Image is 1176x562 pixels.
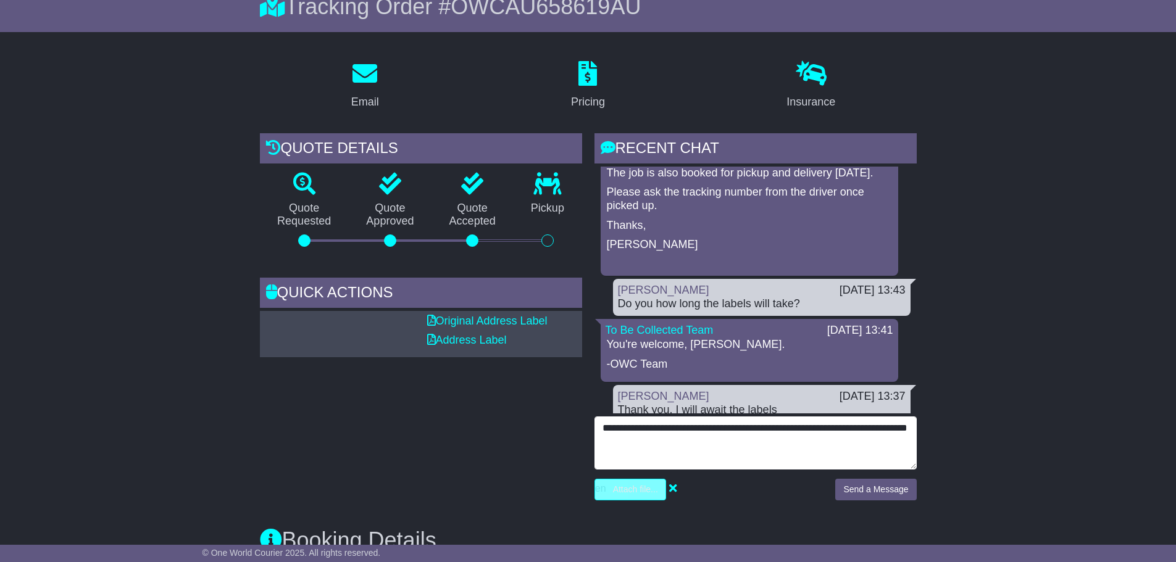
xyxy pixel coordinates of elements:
[432,202,513,228] p: Quote Accepted
[606,324,714,336] a: To Be Collected Team
[607,219,892,233] p: Thanks,
[607,358,892,371] p: -OWC Team
[835,479,916,500] button: Send a Message
[343,57,387,115] a: Email
[607,238,892,252] p: [PERSON_NAME]
[260,202,349,228] p: Quote Requested
[260,278,582,311] div: Quick Actions
[786,94,835,110] div: Insurance
[618,284,709,296] a: [PERSON_NAME]
[202,548,381,558] span: © One World Courier 2025. All rights reserved.
[513,202,582,215] p: Pickup
[594,133,917,167] div: RECENT CHAT
[260,133,582,167] div: Quote Details
[607,338,892,352] p: You're welcome, [PERSON_NAME].
[840,390,906,403] div: [DATE] 13:37
[840,284,906,297] div: [DATE] 13:43
[260,528,917,553] h3: Booking Details
[351,94,379,110] div: Email
[349,202,432,228] p: Quote Approved
[618,297,906,311] div: Do you how long the labels will take?
[607,186,892,212] p: Please ask the tracking number from the driver once picked up.
[618,403,906,417] div: Thank you, I will await the labels
[427,334,507,346] a: Address Label
[618,390,709,402] a: [PERSON_NAME]
[607,167,892,180] p: The job is also booked for pickup and delivery [DATE].
[778,57,843,115] a: Insurance
[571,94,605,110] div: Pricing
[427,315,548,327] a: Original Address Label
[827,324,893,337] div: [DATE] 13:41
[563,57,613,115] a: Pricing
